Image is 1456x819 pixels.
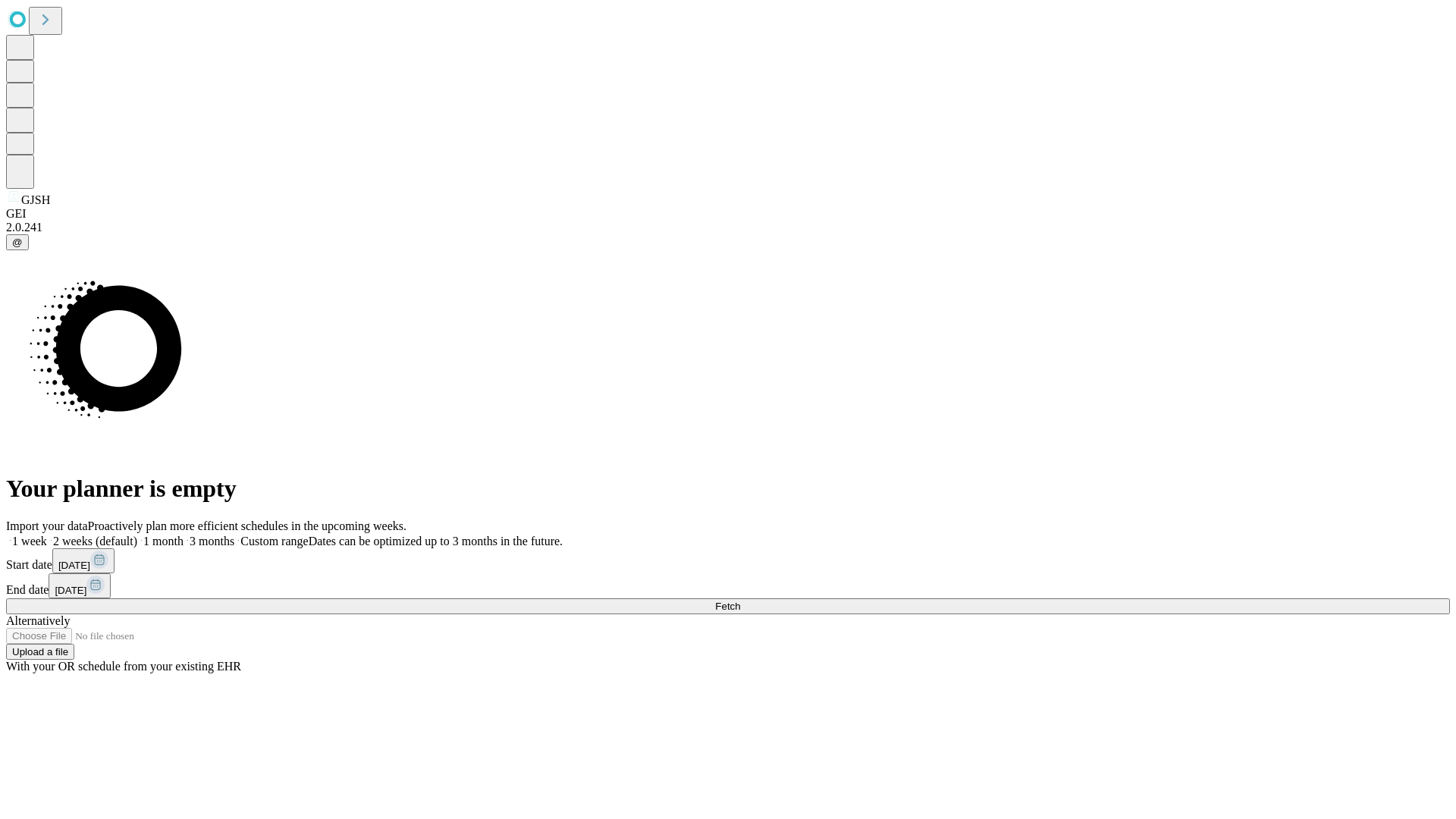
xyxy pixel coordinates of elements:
div: End date [6,573,1450,598]
span: 1 month [143,535,184,548]
span: 1 week [12,535,47,548]
button: @ [6,234,29,250]
button: [DATE] [52,548,115,573]
div: GEI [6,207,1450,221]
span: @ [12,237,23,248]
span: [DATE] [55,585,86,596]
div: 2.0.241 [6,221,1450,234]
div: Start date [6,548,1450,573]
span: 3 months [190,535,234,548]
span: 2 weeks (default) [53,535,137,548]
span: [DATE] [58,560,90,571]
span: GJSH [21,193,50,206]
span: Alternatively [6,614,70,627]
span: Fetch [715,601,740,612]
span: Dates can be optimized up to 3 months in the future. [309,535,563,548]
span: Import your data [6,519,88,532]
button: Upload a file [6,644,74,660]
h1: Your planner is empty [6,475,1450,503]
span: Proactively plan more efficient schedules in the upcoming weeks. [88,519,406,532]
button: Fetch [6,598,1450,614]
span: Custom range [240,535,308,548]
span: With your OR schedule from your existing EHR [6,660,241,673]
button: [DATE] [49,573,111,598]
